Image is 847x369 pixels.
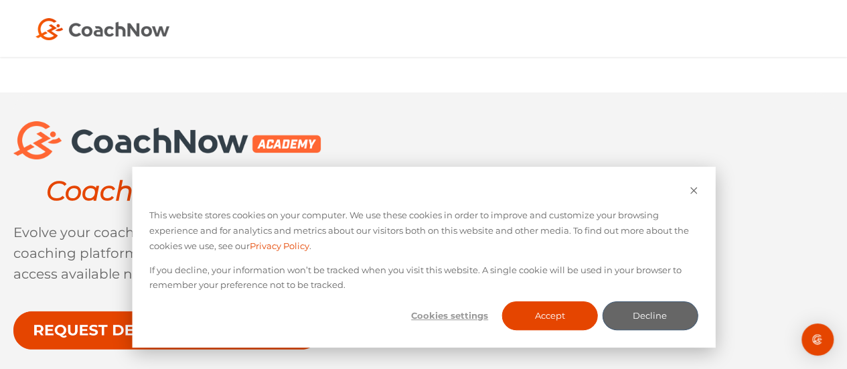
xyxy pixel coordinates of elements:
[149,263,698,293] p: If you decline, your information won’t be tracked when you visit this website. A single cookie wi...
[801,323,834,356] div: Open Intercom Messenger
[402,301,497,330] button: Cookies settings
[602,301,698,330] button: Decline
[250,238,309,254] a: Privacy Policy
[502,301,598,330] button: Accept
[132,167,715,348] div: Cookie banner
[35,18,169,40] img: Coach Now
[149,208,698,253] p: This website stores cookies on your computer. We use these cookies in order to improve and custom...
[13,311,321,350] img: Request a CoachNow Academy Demo for Golf Coaches
[689,184,698,200] button: Dismiss cookie banner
